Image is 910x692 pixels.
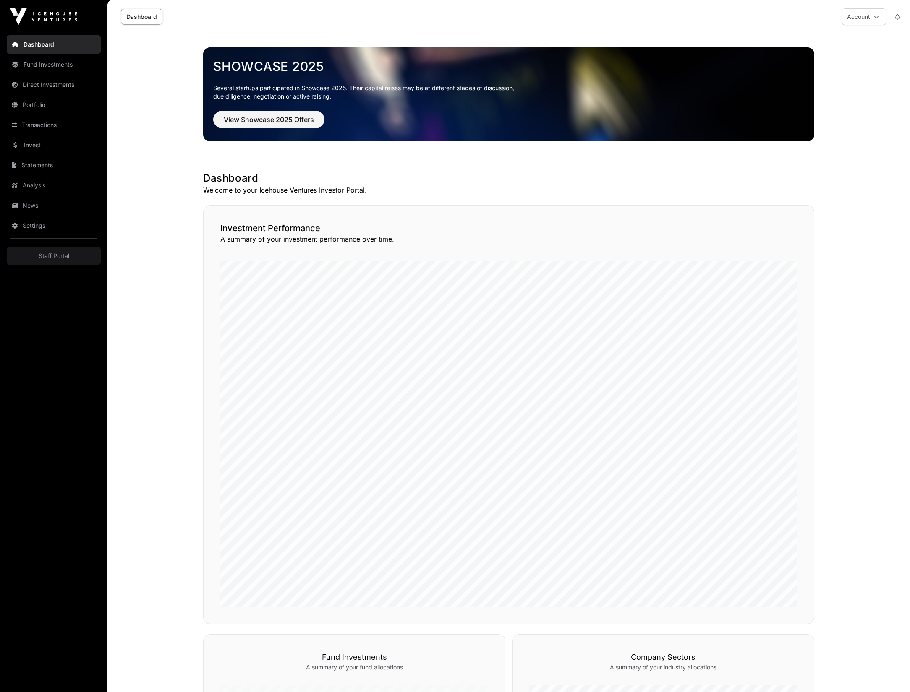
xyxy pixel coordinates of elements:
[7,55,101,74] a: Fund Investments
[213,59,804,74] a: Showcase 2025
[7,116,101,134] a: Transactions
[213,111,324,128] button: View Showcase 2025 Offers
[7,96,101,114] a: Portfolio
[7,136,101,154] a: Invest
[220,222,797,234] h2: Investment Performance
[220,663,488,671] p: A summary of your fund allocations
[203,172,814,185] h1: Dashboard
[224,114,314,125] span: View Showcase 2025 Offers
[7,35,101,54] a: Dashboard
[220,234,797,244] p: A summary of your investment performance over time.
[7,196,101,215] a: News
[121,9,162,25] a: Dashboard
[7,247,101,265] a: Staff Portal
[7,216,101,235] a: Settings
[7,75,101,94] a: Direct Investments
[529,663,797,671] p: A summary of your industry allocations
[213,84,804,101] p: Several startups participated in Showcase 2025. Their capital raises may be at different stages o...
[203,47,814,141] img: Showcase 2025
[529,651,797,663] h3: Company Sectors
[213,119,324,127] a: View Showcase 2025 Offers
[203,185,814,195] p: Welcome to your Icehouse Ventures Investor Portal.
[220,651,488,663] h3: Fund Investments
[842,8,886,25] button: Account
[7,156,101,174] a: Statements
[7,176,101,195] a: Analysis
[10,8,77,25] img: Icehouse Ventures Logo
